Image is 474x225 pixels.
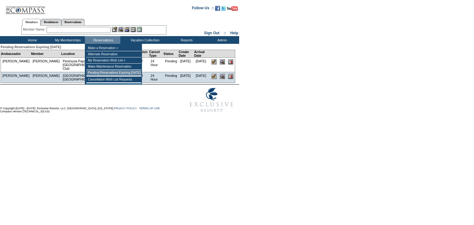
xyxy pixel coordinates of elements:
td: [PERSON_NAME] [31,58,61,72]
td: [PERSON_NAME] [1,72,31,83]
td: Cancel Type [149,50,164,58]
img: Subscribe to our YouTube Channel [227,6,238,11]
input: Confirm [211,74,217,79]
input: Confirm [211,59,217,65]
a: Reservations [61,19,85,25]
td: Reports [168,36,204,44]
td: Peninsula Papagayo, [GEOGRAPHIC_DATA] - Poro Poro Beach Club [61,58,128,72]
td: Make a Reservation » [86,45,141,51]
a: Residences [41,19,61,25]
td: Pending Reservations Expiring [DATE] [86,70,141,76]
td: Create Date [179,50,194,58]
td: [PERSON_NAME] [31,72,61,83]
td: [DATE] [179,58,194,72]
a: Become our fan on Facebook [215,8,220,11]
a: Members [22,19,41,26]
td: [PERSON_NAME] [1,58,31,72]
img: Become our fan on Facebook [215,6,220,11]
td: Home [14,36,49,44]
td: Pending [164,58,179,72]
span: Pending Reservations Expiring [DATE] [1,45,61,49]
td: Pending [164,72,179,83]
td: My Reservation Wish List » [86,57,141,64]
a: TERMS OF USE [139,107,160,110]
img: Exclusive Resorts [184,85,239,115]
td: Ambassador [1,50,31,58]
a: PRIVACY POLICY [114,107,137,110]
td: Location [61,50,128,58]
input: View [220,59,225,65]
a: Follow us on Twitter [221,8,226,11]
td: [DATE] [194,58,210,72]
td: Follow Us :: [192,5,214,13]
img: View [118,27,123,32]
td: Alternate Reservation [86,51,141,57]
img: Impersonate [124,27,130,32]
td: Admin [204,36,239,44]
a: Sign Out [204,31,219,35]
td: Vacation Collection [120,36,168,44]
img: Follow us on Twitter [221,6,226,11]
td: Status [164,50,179,58]
td: Cancellation Wish List Requests [86,77,141,83]
a: Help [230,31,238,35]
td: 24 Hour [149,58,164,72]
td: Make Maintenance Reservation [86,64,141,70]
div: Member Name: [23,27,47,32]
img: Reservations [131,27,136,32]
td: [DATE] [179,72,194,83]
td: My Memberships [49,36,85,44]
input: View [220,74,225,79]
span: :: [224,31,226,35]
input: Cancel [228,59,233,65]
img: Compass Home [5,2,45,14]
td: 24 Hour [149,72,164,83]
td: Member [31,50,61,58]
td: Reservations [85,36,120,44]
td: Arrival Date [194,50,210,58]
img: b_edit.gif [112,27,117,32]
input: Cancel [228,74,233,79]
td: [DATE] [194,72,210,83]
a: Subscribe to our YouTube Channel [227,8,238,11]
img: b_calculator.gif [137,27,142,32]
td: [GEOGRAPHIC_DATA], [GEOGRAPHIC_DATA] - Baha Mar [61,72,128,83]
